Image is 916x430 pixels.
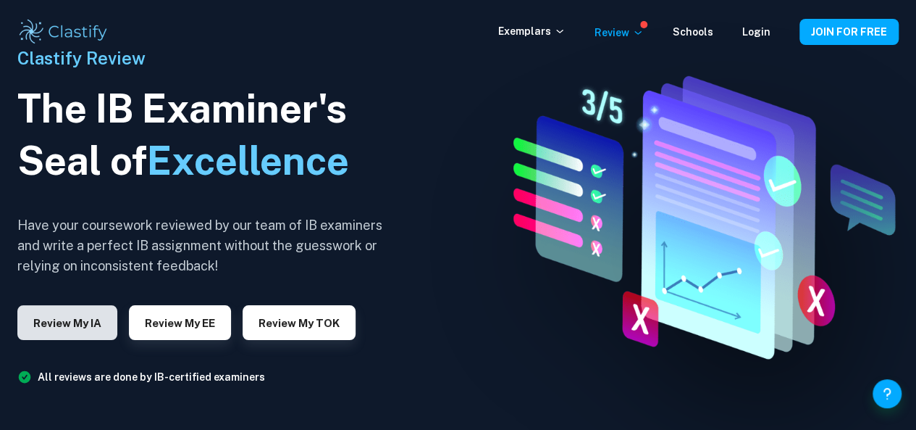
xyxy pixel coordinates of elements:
[243,305,356,340] button: Review my TOK
[594,25,644,41] p: Review
[38,371,265,383] a: All reviews are done by IB-certified examiners
[17,17,109,46] img: Clastify logo
[873,379,902,408] button: Help and Feedback
[17,215,394,276] h6: Have your coursework reviewed by our team of IB examiners and write a perfect IB assignment witho...
[129,305,231,340] button: Review my EE
[498,23,566,39] p: Exemplars
[799,19,899,45] button: JOIN FOR FREE
[17,305,117,340] button: Review my IA
[673,26,713,38] a: Schools
[17,83,394,187] h1: The IB Examiner's Seal of
[147,138,349,183] span: Excellence
[476,63,916,367] img: IA Review hero
[742,26,770,38] a: Login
